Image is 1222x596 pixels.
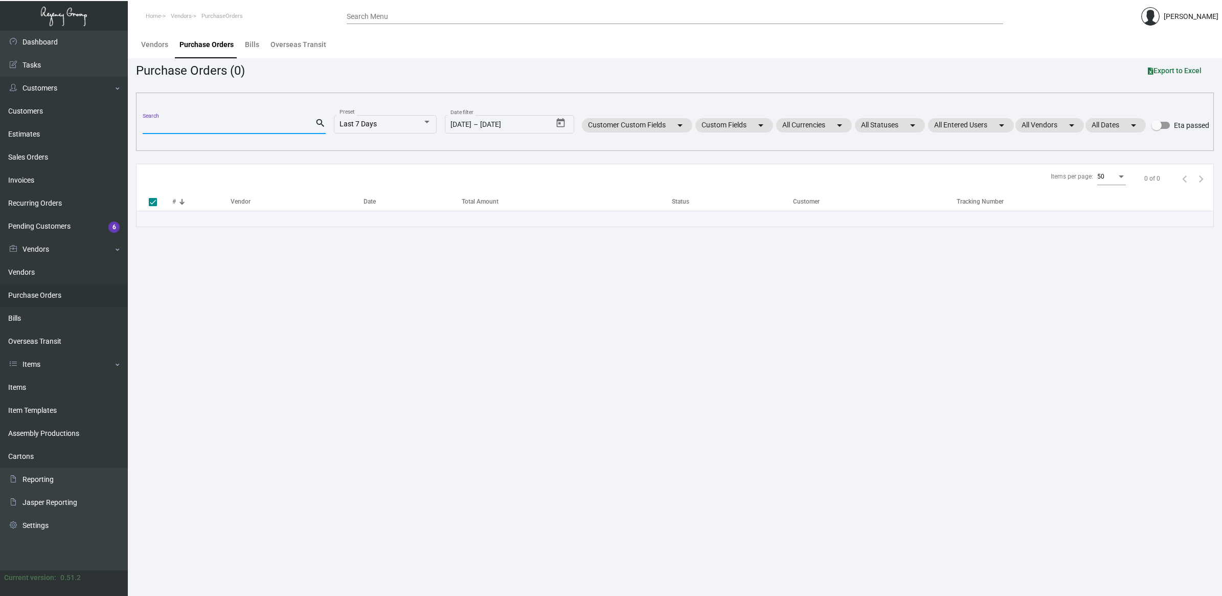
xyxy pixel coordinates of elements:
button: Next page [1193,170,1209,187]
div: Vendors [141,39,168,50]
mat-icon: arrow_drop_down [833,119,846,131]
mat-icon: arrow_drop_down [1066,119,1078,131]
div: Current version: [4,572,56,583]
button: Export to Excel [1140,61,1210,80]
div: # [172,197,176,206]
div: Vendor [231,197,251,206]
img: admin@bootstrapmaster.com [1141,7,1160,26]
div: Total Amount [462,197,499,206]
mat-icon: arrow_drop_down [995,119,1008,131]
mat-chip: All Dates [1085,118,1146,133]
mat-icon: arrow_drop_down [674,119,686,131]
div: Vendor [231,197,364,206]
span: Last 7 Days [340,120,377,128]
div: Bills [245,39,259,50]
div: 0 of 0 [1144,174,1160,183]
mat-chip: All Entered Users [928,118,1014,133]
div: [PERSON_NAME] [1164,11,1218,22]
div: Customer [793,197,820,206]
span: Home [146,13,161,19]
div: Date [364,197,376,206]
mat-icon: search [315,117,326,129]
mat-chip: Custom Fields [695,118,773,133]
div: Status [672,197,793,206]
input: Start date [450,121,471,129]
mat-icon: arrow_drop_down [755,119,767,131]
span: PurchaseOrders [201,13,243,19]
button: Previous page [1176,170,1193,187]
mat-icon: arrow_drop_down [907,119,919,131]
span: Export to Excel [1148,67,1202,75]
mat-chip: Customer Custom Fields [582,118,692,133]
mat-chip: All Currencies [776,118,852,133]
div: Tracking Number [957,197,1213,206]
div: Purchase Orders (0) [136,61,245,80]
input: End date [480,121,529,129]
mat-chip: All Statuses [855,118,925,133]
button: Open calendar [553,115,569,131]
mat-select: Items per page: [1097,173,1126,181]
mat-chip: All Vendors [1015,118,1084,133]
span: Eta passed [1174,119,1209,131]
div: 0.51.2 [60,572,81,583]
div: Overseas Transit [270,39,326,50]
div: Date [364,197,462,206]
div: Total Amount [462,197,672,206]
div: Status [672,197,689,206]
span: – [473,121,478,129]
div: Purchase Orders [179,39,234,50]
div: Customer [793,197,957,206]
div: Tracking Number [957,197,1004,206]
div: Items per page: [1051,172,1093,181]
span: Vendors [171,13,192,19]
mat-icon: arrow_drop_down [1127,119,1140,131]
div: # [172,197,231,206]
span: 50 [1097,173,1104,180]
